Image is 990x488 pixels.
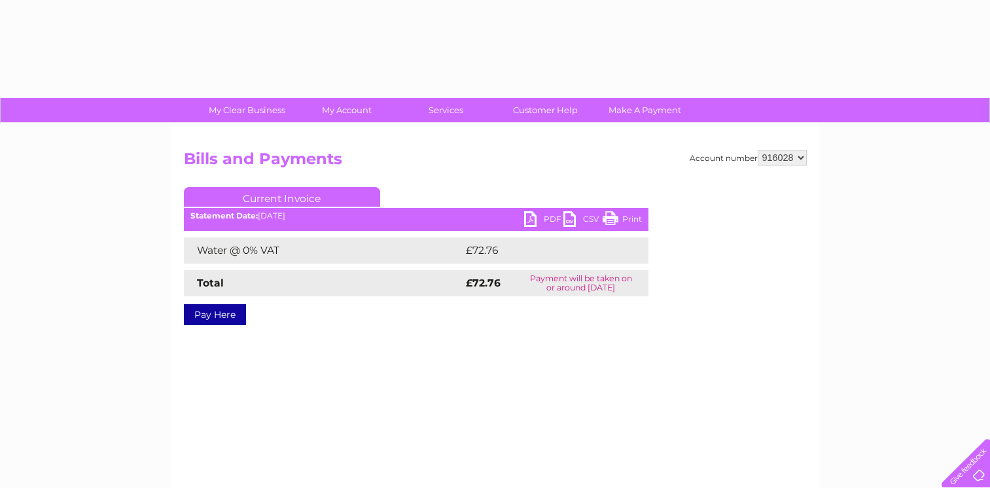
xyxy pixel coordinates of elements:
[184,187,380,207] a: Current Invoice
[491,98,599,122] a: Customer Help
[184,150,807,175] h2: Bills and Payments
[193,98,301,122] a: My Clear Business
[197,277,224,289] strong: Total
[184,211,648,220] div: [DATE]
[463,237,622,264] td: £72.76
[292,98,400,122] a: My Account
[392,98,500,122] a: Services
[184,304,246,325] a: Pay Here
[591,98,699,122] a: Make A Payment
[690,150,807,166] div: Account number
[514,270,648,296] td: Payment will be taken on or around [DATE]
[524,211,563,230] a: PDF
[563,211,603,230] a: CSV
[190,211,258,220] b: Statement Date:
[603,211,642,230] a: Print
[466,277,501,289] strong: £72.76
[184,237,463,264] td: Water @ 0% VAT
